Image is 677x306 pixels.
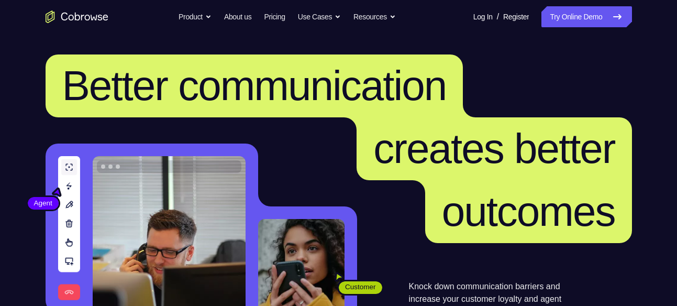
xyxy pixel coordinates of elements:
[442,188,615,235] span: outcomes
[503,6,529,27] a: Register
[373,125,615,172] span: creates better
[473,6,493,27] a: Log In
[224,6,251,27] a: About us
[264,6,285,27] a: Pricing
[541,6,631,27] a: Try Online Demo
[497,10,499,23] span: /
[62,62,447,109] span: Better communication
[298,6,341,27] button: Use Cases
[179,6,212,27] button: Product
[353,6,396,27] button: Resources
[46,10,108,23] a: Go to the home page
